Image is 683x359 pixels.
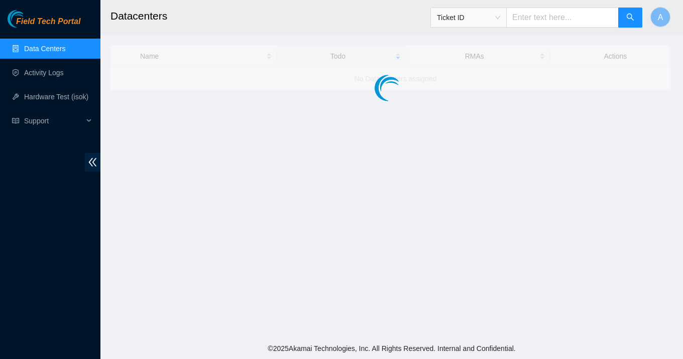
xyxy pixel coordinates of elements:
[85,153,100,171] span: double-left
[24,45,65,53] a: Data Centers
[506,8,619,28] input: Enter text here...
[16,17,80,27] span: Field Tech Portal
[8,18,80,31] a: Akamai TechnologiesField Tech Portal
[100,338,683,359] footer: © 2025 Akamai Technologies, Inc. All Rights Reserved. Internal and Confidential.
[618,8,642,28] button: search
[437,10,500,25] span: Ticket ID
[24,111,83,131] span: Support
[658,11,663,24] span: A
[626,13,634,23] span: search
[8,10,51,28] img: Akamai Technologies
[24,69,64,77] a: Activity Logs
[24,93,88,101] a: Hardware Test (isok)
[650,7,670,27] button: A
[12,117,19,124] span: read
